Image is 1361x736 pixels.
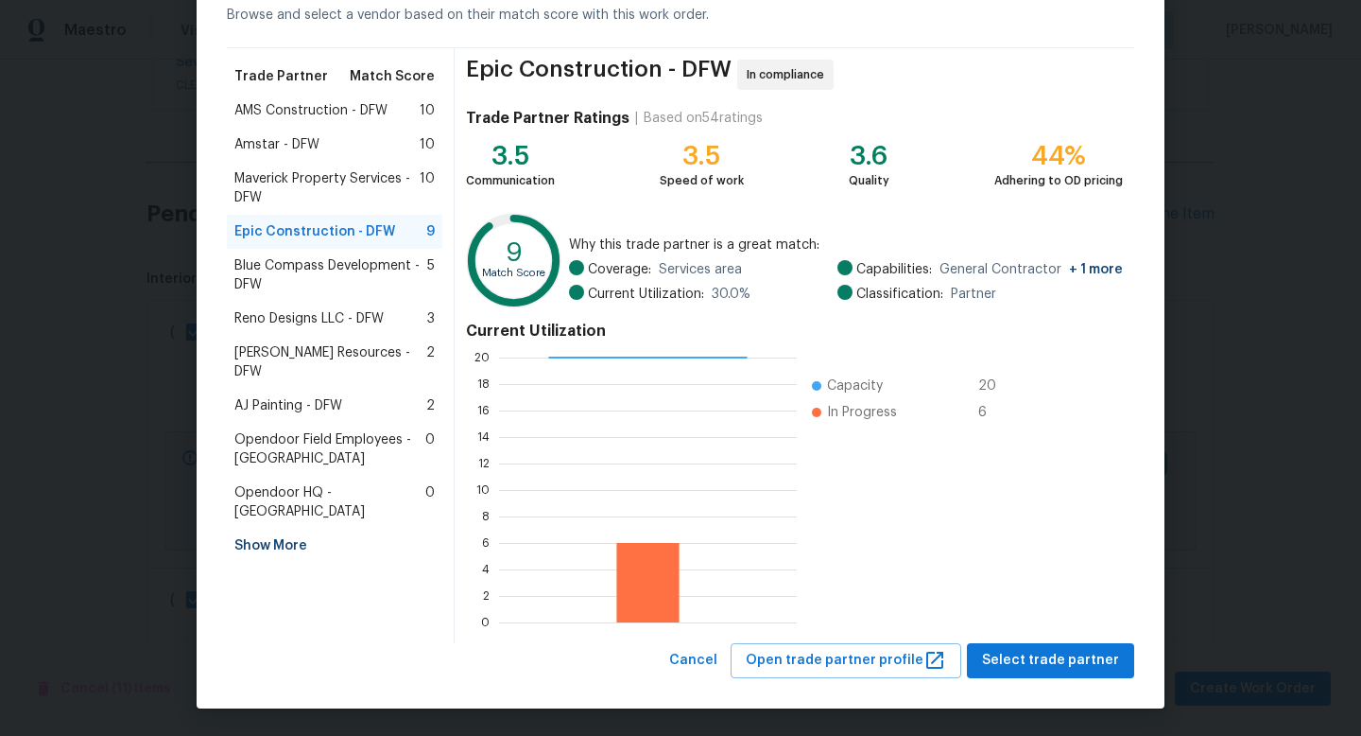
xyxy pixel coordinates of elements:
[474,352,490,363] text: 20
[466,147,555,166] div: 3.5
[629,109,644,128] div: |
[644,109,763,128] div: Based on 54 ratings
[994,171,1123,190] div: Adhering to OD pricing
[588,260,651,279] span: Coverage:
[747,65,832,84] span: In compliance
[731,643,961,678] button: Open trade partner profile
[712,285,750,304] span: 30.0 %
[660,147,744,166] div: 3.5
[466,60,732,90] span: Epic Construction - DFW
[994,147,1123,166] div: 44%
[827,377,883,395] span: Capacity
[477,431,490,443] text: 14
[426,396,435,415] span: 2
[660,171,744,190] div: Speed of work
[506,239,523,266] text: 9
[827,403,897,422] span: In Progress
[234,101,388,120] span: AMS Construction - DFW
[466,109,629,128] h4: Trade Partner Ratings
[426,343,435,381] span: 2
[967,643,1134,678] button: Select trade partner
[234,430,425,468] span: Opendoor Field Employees - [GEOGRAPHIC_DATA]
[427,309,435,328] span: 3
[420,101,435,120] span: 10
[569,236,1123,254] span: Why this trade partner is a great match:
[746,649,946,673] span: Open trade partner profile
[426,222,435,241] span: 9
[481,617,490,628] text: 0
[234,256,427,294] span: Blue Compass Development - DFW
[350,67,435,86] span: Match Score
[483,590,490,602] text: 2
[234,396,342,415] span: AJ Painting - DFW
[978,377,1008,395] span: 20
[482,564,490,575] text: 4
[482,268,545,278] text: Match Score
[856,260,932,279] span: Capabilities:
[234,67,328,86] span: Trade Partner
[466,322,1123,341] h4: Current Utilization
[227,529,442,563] div: Show More
[849,171,889,190] div: Quality
[478,458,490,469] text: 12
[588,285,704,304] span: Current Utilization:
[477,405,490,416] text: 16
[978,403,1008,422] span: 6
[1069,263,1123,276] span: + 1 more
[856,285,943,304] span: Classification:
[669,649,717,673] span: Cancel
[482,537,490,549] text: 6
[427,256,435,294] span: 5
[234,135,319,154] span: Amstar - DFW
[420,169,435,207] span: 10
[659,260,742,279] span: Services area
[662,643,725,678] button: Cancel
[951,285,996,304] span: Partner
[982,649,1119,673] span: Select trade partner
[425,483,435,521] span: 0
[466,171,555,190] div: Communication
[234,222,395,241] span: Epic Construction - DFW
[849,147,889,166] div: 3.6
[234,169,420,207] span: Maverick Property Services - DFW
[234,309,384,328] span: Reno Designs LLC - DFW
[234,483,425,521] span: Opendoor HQ - [GEOGRAPHIC_DATA]
[234,343,426,381] span: [PERSON_NAME] Resources - DFW
[425,430,435,468] span: 0
[477,378,490,390] text: 18
[420,135,435,154] span: 10
[476,484,490,496] text: 10
[939,260,1123,279] span: General Contractor
[482,511,490,522] text: 8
